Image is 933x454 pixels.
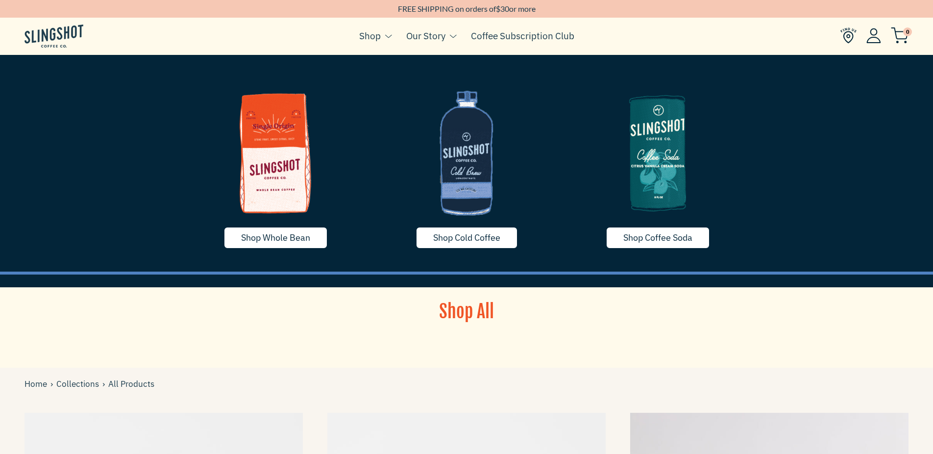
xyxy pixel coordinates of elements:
span: 30 [500,4,509,13]
h1: Shop All [376,300,557,324]
img: Find Us [840,27,857,44]
span: Shop Coffee Soda [623,232,692,243]
img: whole-bean-1635790255739_1200x.png [187,79,364,227]
a: Home [25,378,50,391]
img: Account [866,28,881,43]
a: Shop [359,28,381,43]
a: Our Story [406,28,445,43]
span: Shop Cold Coffee [433,232,500,243]
img: coldcoffee-1635629668715_1200x.png [378,79,555,227]
a: 0 [891,30,908,42]
img: image-5-1635790255718_1200x.png [569,79,746,227]
img: cart [891,27,908,44]
span: Shop Whole Bean [241,232,310,243]
a: Collections [56,378,102,391]
a: Coffee Subscription Club [471,28,574,43]
div: All Products [25,378,154,391]
span: $ [496,4,500,13]
span: › [102,378,108,391]
span: 0 [903,27,912,36]
span: › [50,378,56,391]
